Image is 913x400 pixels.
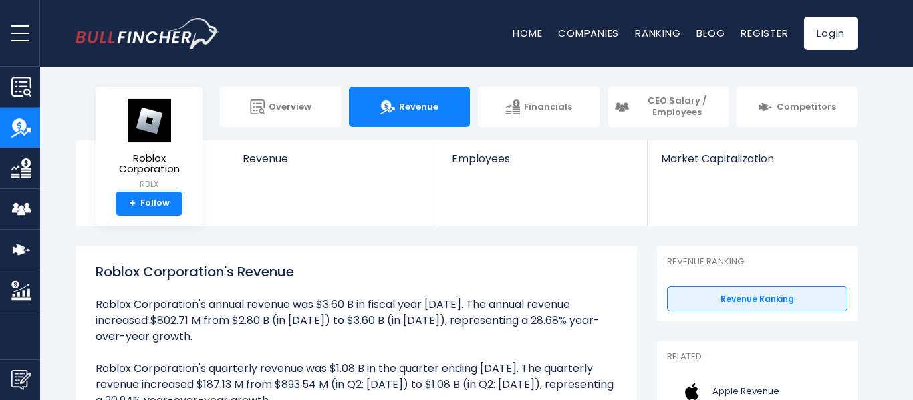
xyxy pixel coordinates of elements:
[452,152,633,165] span: Employees
[633,95,722,118] span: CEO Salary / Employees
[243,152,425,165] span: Revenue
[106,97,192,192] a: Roblox Corporation RBLX
[777,102,836,113] span: Competitors
[106,153,192,175] span: Roblox Corporation
[667,256,847,268] p: Revenue Ranking
[558,26,619,40] a: Companies
[648,140,856,188] a: Market Capitalization
[116,192,182,216] a: +Follow
[438,140,646,188] a: Employees
[804,17,858,50] a: Login
[667,286,847,312] a: Revenue Ranking
[635,26,680,40] a: Ranking
[76,18,219,49] img: bullfincher logo
[106,178,192,190] small: RBLX
[76,18,219,49] a: Go to homepage
[667,351,847,363] p: Related
[478,87,599,127] a: Financials
[741,26,788,40] a: Register
[608,87,729,127] a: CEO Salary / Employees
[96,262,617,282] h1: Roblox Corporation's Revenue
[229,140,438,188] a: Revenue
[696,26,725,40] a: Blog
[220,87,341,127] a: Overview
[96,296,617,345] li: Roblox Corporation's annual revenue was $3.60 B in fiscal year [DATE]. The annual revenue increas...
[513,26,542,40] a: Home
[129,198,136,210] strong: +
[349,87,470,127] a: Revenue
[524,102,572,113] span: Financials
[269,102,311,113] span: Overview
[737,87,858,127] a: Competitors
[661,152,843,165] span: Market Capitalization
[399,102,438,113] span: Revenue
